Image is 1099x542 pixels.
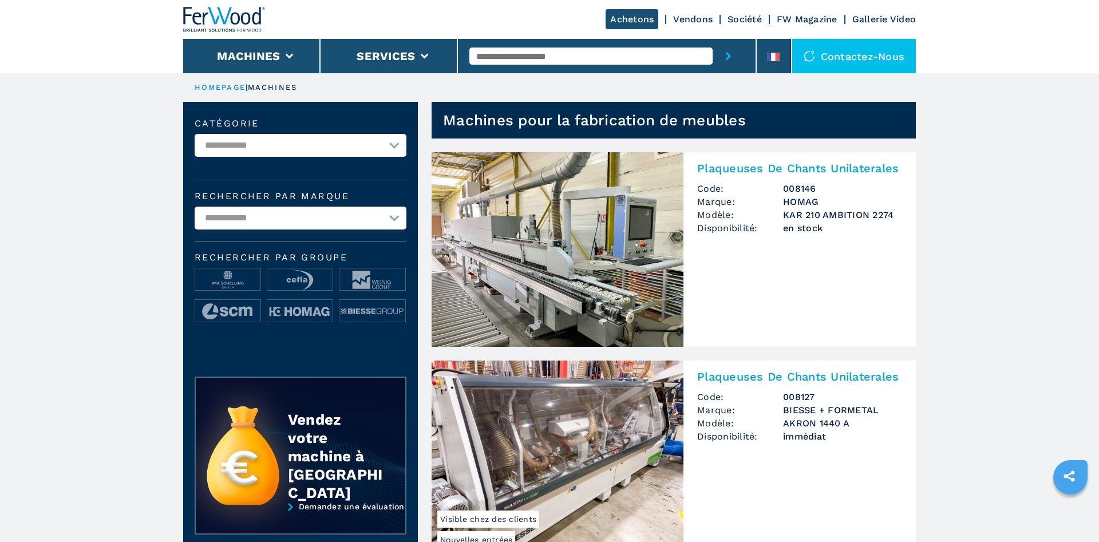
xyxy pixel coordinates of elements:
[783,430,902,443] span: immédiat
[783,208,902,221] h3: KAR 210 AMBITION 2274
[246,83,248,92] span: |
[443,111,746,129] h1: Machines pour la fabrication de meubles
[267,300,333,323] img: image
[697,161,902,175] h2: Plaqueuses De Chants Unilaterales
[195,83,246,92] a: HOMEPAGE
[783,390,902,403] h3: 008127
[792,39,916,73] div: Contactez-nous
[697,221,783,235] span: Disponibilité:
[783,182,902,195] h3: 008146
[697,208,783,221] span: Modèle:
[183,7,266,32] img: Ferwood
[852,14,916,25] a: Gallerie Video
[357,49,415,63] button: Services
[437,511,539,528] span: Visible chez des clients
[195,253,406,262] span: Rechercher par groupe
[432,152,916,347] a: Plaqueuses De Chants Unilaterales HOMAG KAR 210 AMBITION 2274Plaqueuses De Chants UnilateralesCod...
[195,300,260,323] img: image
[339,268,405,291] img: image
[288,410,383,502] div: Vendez votre machine à [GEOGRAPHIC_DATA]
[783,417,902,430] h3: AKRON 1440 A
[673,14,713,25] a: Vendons
[1055,462,1084,490] a: sharethis
[697,403,783,417] span: Marque:
[697,182,783,195] span: Code:
[804,50,815,62] img: Contactez-nous
[195,192,406,201] label: Rechercher par marque
[606,9,658,29] a: Achetons
[432,152,683,347] img: Plaqueuses De Chants Unilaterales HOMAG KAR 210 AMBITION 2274
[777,14,837,25] a: FW Magazine
[195,119,406,128] label: catégorie
[248,82,297,93] p: machines
[783,403,902,417] h3: BIESSE + FORMETAL
[697,195,783,208] span: Marque:
[783,221,902,235] span: en stock
[713,39,744,73] button: submit-button
[697,430,783,443] span: Disponibilité:
[339,300,405,323] img: image
[697,390,783,403] span: Code:
[217,49,280,63] button: Machines
[783,195,902,208] h3: HOMAG
[728,14,762,25] a: Société
[267,268,333,291] img: image
[195,268,260,291] img: image
[697,417,783,430] span: Modèle:
[697,370,902,383] h2: Plaqueuses De Chants Unilaterales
